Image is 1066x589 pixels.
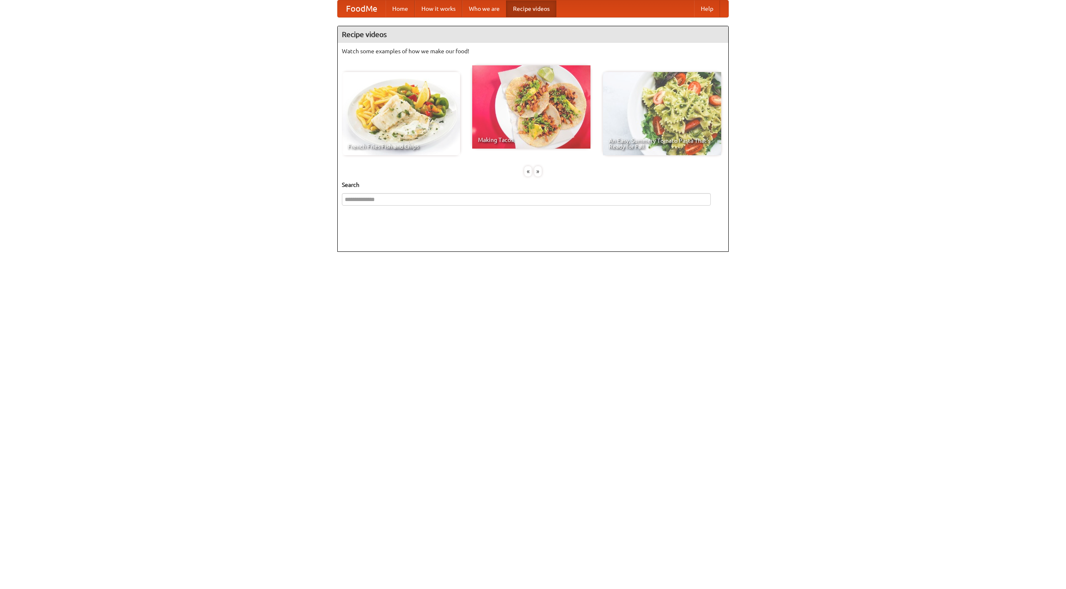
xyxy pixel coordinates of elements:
[506,0,556,17] a: Recipe videos
[478,137,585,143] span: Making Tacos
[342,47,724,55] p: Watch some examples of how we make our food!
[462,0,506,17] a: Who we are
[348,144,454,149] span: French Fries Fish and Chips
[524,166,532,176] div: «
[472,65,590,149] a: Making Tacos
[342,72,460,155] a: French Fries Fish and Chips
[415,0,462,17] a: How it works
[338,0,386,17] a: FoodMe
[342,181,724,189] h5: Search
[534,166,542,176] div: »
[603,72,721,155] a: An Easy, Summery Tomato Pasta That's Ready for Fall
[694,0,720,17] a: Help
[386,0,415,17] a: Home
[338,26,728,43] h4: Recipe videos
[609,138,715,149] span: An Easy, Summery Tomato Pasta That's Ready for Fall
